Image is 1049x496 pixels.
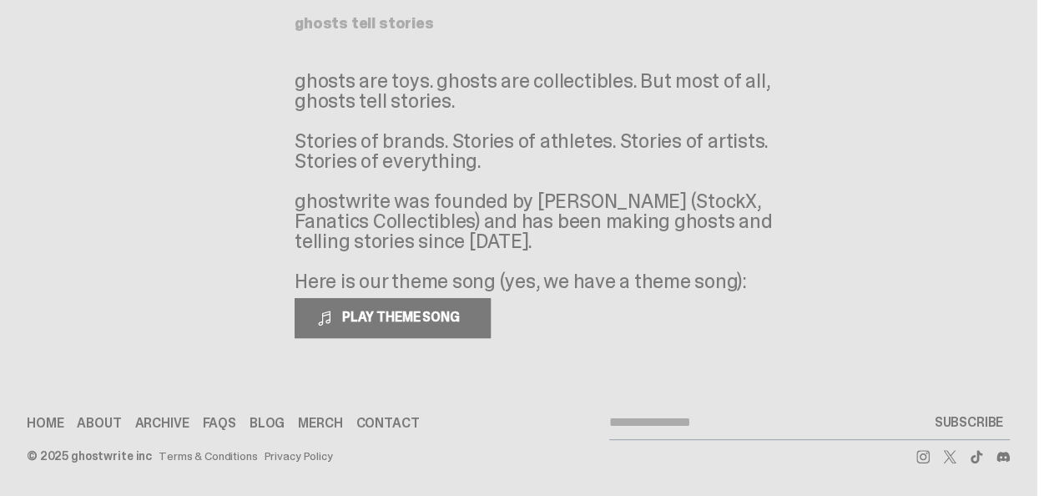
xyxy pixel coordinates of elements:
[356,417,419,430] a: Contact
[27,450,152,462] div: © 2025 ghostwrite inc
[298,417,342,430] a: Merch
[27,417,63,430] a: Home
[265,450,333,462] a: Privacy Policy
[202,417,235,430] a: FAQs
[77,417,121,430] a: About
[295,71,795,291] p: ghosts are toys. ghosts are collectibles. But most of all, ghosts tell stories. Stories of brands...
[335,308,470,326] span: PLAY THEME SONG
[159,450,257,462] a: Terms & Conditions
[295,298,491,338] button: PLAY THEME SONG
[927,406,1010,439] button: SUBSCRIBE
[295,16,742,31] h1: ghosts tell stories
[135,417,189,430] a: Archive
[250,417,285,430] a: Blog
